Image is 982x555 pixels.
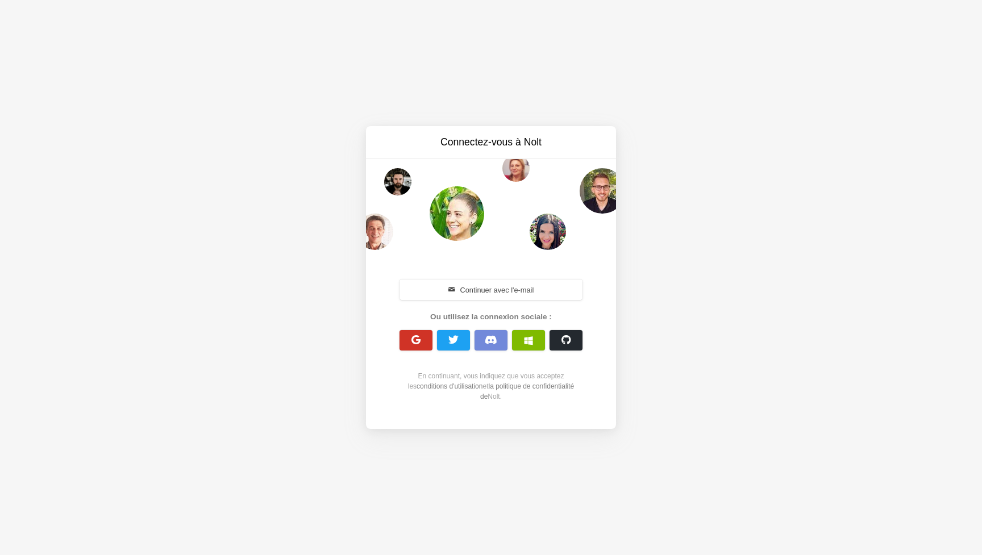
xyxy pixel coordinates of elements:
[396,135,586,149] h3: Connectez-vous à Nolt
[393,311,589,323] div: Ou utilisez la connexion sociale :
[400,279,582,300] button: Continuer avec l'e-mail
[480,382,574,400] a: la politique de confidentialité de
[393,371,589,402] div: En continuant, vous indiquez que vous acceptez les et Nolt .
[417,382,482,390] a: conditions d'utilisation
